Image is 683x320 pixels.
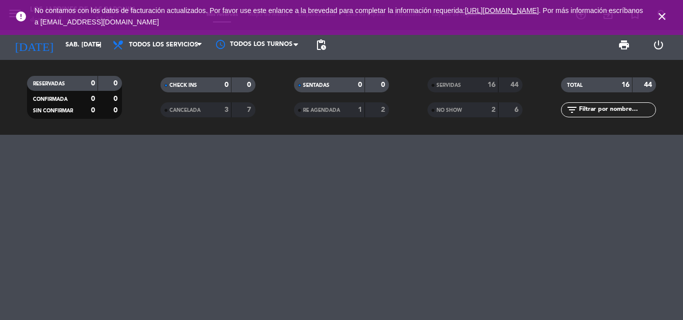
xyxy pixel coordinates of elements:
[7,34,60,56] i: [DATE]
[303,108,340,113] span: RE AGENDADA
[224,106,228,113] strong: 3
[129,41,198,48] span: Todos los servicios
[34,6,643,26] span: No contamos con los datos de facturación actualizados. Por favor use este enlance a la brevedad p...
[652,39,664,51] i: power_settings_new
[91,95,95,102] strong: 0
[566,104,578,116] i: filter_list
[465,6,539,14] a: [URL][DOMAIN_NAME]
[381,106,387,113] strong: 2
[169,83,197,88] span: CHECK INS
[33,81,65,86] span: RESERVADAS
[358,81,362,88] strong: 0
[621,81,629,88] strong: 16
[34,6,643,26] a: . Por más información escríbanos a [EMAIL_ADDRESS][DOMAIN_NAME]
[514,106,520,113] strong: 6
[247,81,253,88] strong: 0
[91,80,95,87] strong: 0
[303,83,329,88] span: SENTADAS
[358,106,362,113] strong: 1
[436,83,461,88] span: SERVIDAS
[33,108,73,113] span: SIN CONFIRMAR
[33,97,67,102] span: CONFIRMADA
[93,39,105,51] i: arrow_drop_down
[169,108,200,113] span: CANCELADA
[113,107,119,114] strong: 0
[491,106,495,113] strong: 2
[91,107,95,114] strong: 0
[315,39,327,51] span: pending_actions
[113,80,119,87] strong: 0
[567,83,582,88] span: TOTAL
[15,10,27,22] i: error
[644,81,654,88] strong: 44
[641,30,675,60] div: LOG OUT
[247,106,253,113] strong: 7
[618,39,630,51] span: print
[381,81,387,88] strong: 0
[224,81,228,88] strong: 0
[113,95,119,102] strong: 0
[487,81,495,88] strong: 16
[578,104,655,115] input: Filtrar por nombre...
[510,81,520,88] strong: 44
[656,10,668,22] i: close
[436,108,462,113] span: NO SHOW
